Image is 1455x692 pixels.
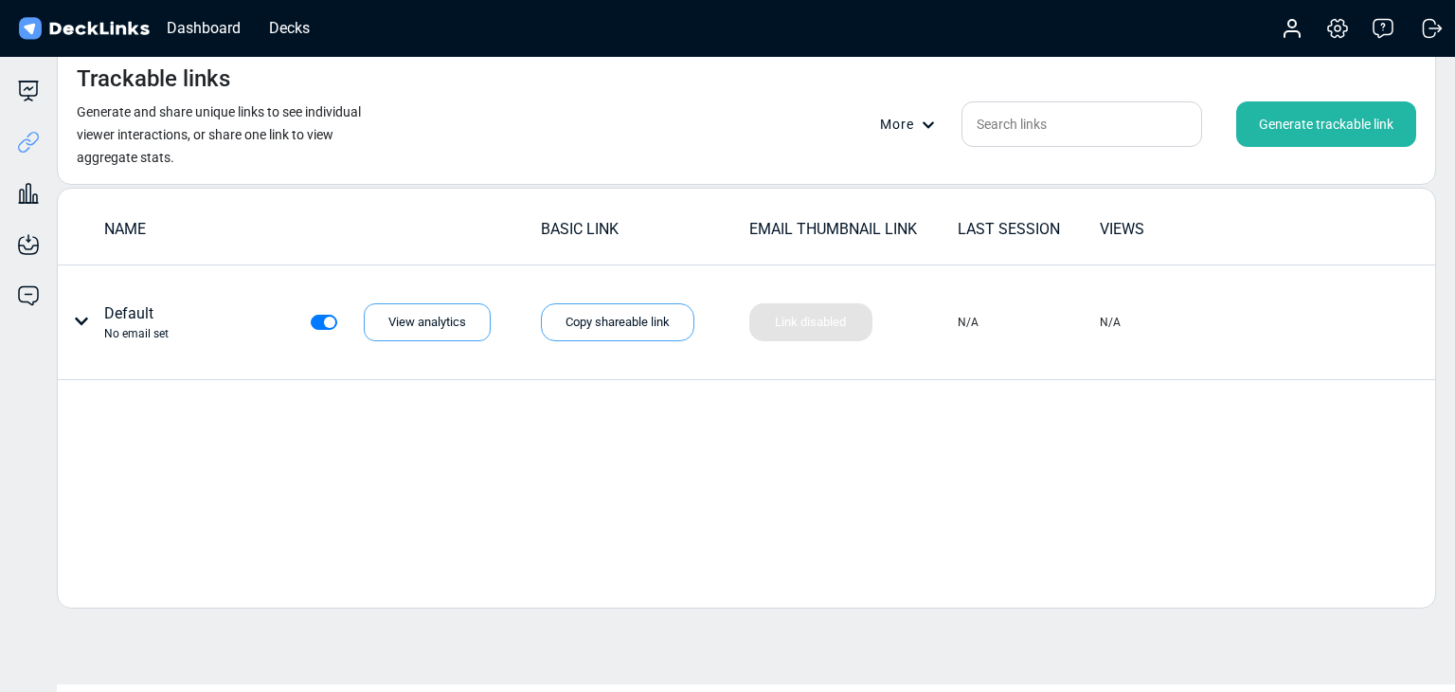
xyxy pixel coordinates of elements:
div: More [880,115,946,135]
div: N/A [1100,314,1121,331]
div: Copy shareable link [541,303,694,341]
div: Decks [260,16,319,40]
div: LAST SESSION [958,218,1098,241]
div: VIEWS [1100,218,1240,241]
img: DeckLinks [15,15,153,43]
div: No email set [104,325,169,342]
div: Generate trackable link [1236,101,1416,147]
div: Dashboard [157,16,250,40]
div: Default [104,302,169,342]
h4: Trackable links [77,65,230,93]
small: Generate and share unique links to see individual viewer interactions, or share one link to view ... [77,104,361,165]
div: NAME [104,218,539,241]
td: EMAIL THUMBNAIL LINK [748,217,957,250]
input: Search links [961,101,1202,147]
td: BASIC LINK [540,217,748,250]
div: View analytics [364,303,491,341]
div: N/A [958,314,979,331]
